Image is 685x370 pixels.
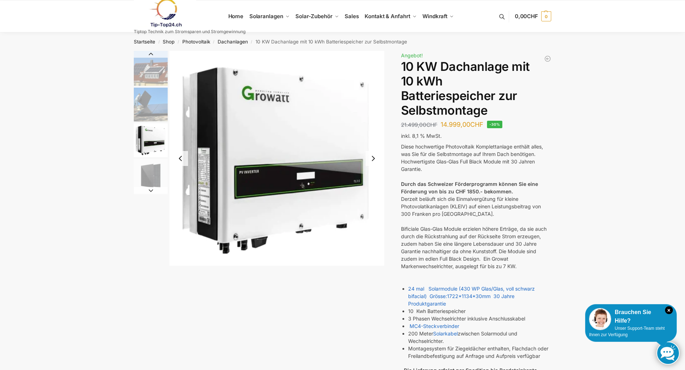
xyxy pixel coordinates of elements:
[342,0,362,32] a: Sales
[401,225,551,270] div: Bificiale Glas-Glas Module erzielen höhere Erträge, da sie auch durch die Rückstrahlung auf der R...
[487,121,503,128] span: -30%
[365,13,410,20] span: Kontakt & Anfahrt
[132,51,168,87] li: 1 / 7
[527,13,538,20] span: CHF
[589,308,611,330] img: Customer service
[433,330,458,337] a: Solarkabel
[182,39,210,45] a: Photovoltaik
[169,51,384,266] li: 3 / 7
[589,308,673,325] div: Brauchen Sie Hilfe?
[169,51,384,266] img: Growatt Wechselrichter
[163,39,174,45] a: Shop
[210,39,218,45] span: /
[173,151,188,166] button: Previous slide
[249,13,283,20] span: Solaranlagen
[408,286,535,307] a: 24 mal Solarmodule (430 WP Glas/Glas, voll schwarz bifacial) Grösse:1722*1134*30mm 30 Jahre Produ...
[132,193,168,229] li: 5 / 7
[174,39,182,45] span: /
[401,121,437,128] bdi: 21.499,00
[441,121,483,128] bdi: 14.999,00
[401,52,423,58] span: Angebot!
[410,323,459,329] a: MC4-Steckverbinder
[134,51,168,58] button: Previous slide
[295,13,333,20] span: Solar-Zubehör
[401,133,442,139] span: inkl. 8,1 % MwSt.
[426,121,437,128] span: CHF
[121,32,564,51] nav: Breadcrumb
[665,306,673,314] i: Schließen
[132,158,168,193] li: 4 / 7
[134,30,245,34] p: Tiptop Technik zum Stromsparen und Stromgewinnung
[589,326,665,337] span: Unser Support-Team steht Ihnen zur Verfügung
[132,87,168,122] li: 2 / 7
[408,307,551,315] li: 10 Kwh Batteriespeicher
[134,51,168,86] img: Solar Dachanlage 6,5 KW
[345,13,359,20] span: Sales
[515,6,551,27] a: 0,00CHF 0
[470,121,483,128] span: CHF
[366,151,381,166] button: Next slide
[515,13,538,20] span: 0,00
[401,181,538,194] strong: Durch das Schweizer Förderprogramm können Sie eine Förderung von bis zu CHF 1850.- bekommen.
[134,39,155,45] a: Startseite
[401,143,551,158] div: Diese hochwertige Photovoltaik Komplettanlage enthält alles, was Sie für die Selbstmontage auf Ih...
[420,0,457,32] a: Windkraft
[401,59,551,118] h1: 10 KW Dachanlage mit 10 kWh Batteriespeicher zur Selbstmontage
[248,39,255,45] span: /
[408,330,551,345] li: 200 Meter zwischen Solarmodul und Wechselrichter.
[134,159,168,193] img: Maysun
[134,123,168,157] img: Growatt Wechselrichter
[541,11,551,21] span: 0
[218,39,248,45] a: Dachanlagen
[246,0,292,32] a: Solaranlagen
[408,315,551,322] li: 3 Phasen Wechselrichter inklusive Anschlusskabel
[408,345,551,360] li: Montagesystem für Ziegeldächer enthalten, Flachdach oder Freilandbefestigung auf Anfrage und Aufp...
[422,13,447,20] span: Windkraft
[362,0,420,32] a: Kontakt & Anfahrt
[134,187,168,194] button: Next slide
[155,39,163,45] span: /
[132,122,168,158] li: 3 / 7
[401,195,551,218] div: Derzeit beläuft sich die Einmalvergütung für kleine Photovolatikanlagen (KLEIV) auf einen Leistun...
[401,158,551,173] div: Hochwertigste Glas-Glas Full Black Module mit 30 Jahren Garantie.
[544,55,551,62] a: Photovoltaik Solarpanel Halterung Trapezblechdach Befestigung
[134,88,168,121] img: Photovoltaik
[293,0,342,32] a: Solar-Zubehör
